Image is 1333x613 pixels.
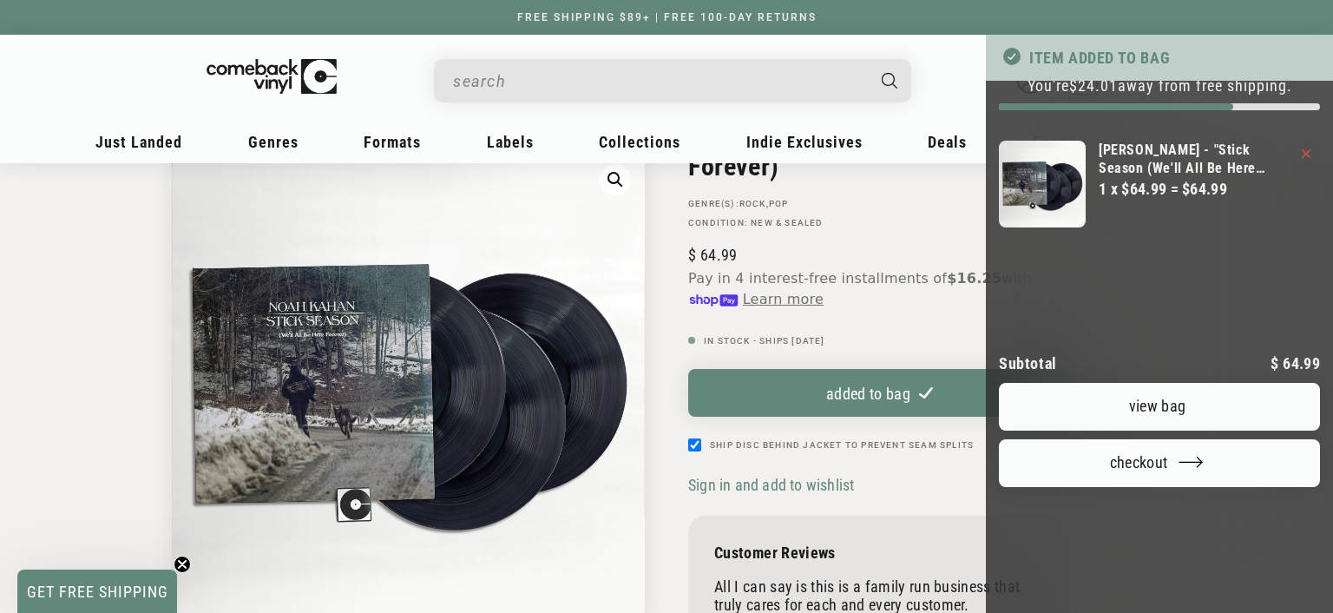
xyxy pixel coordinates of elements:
p: 64.99 [1271,356,1320,372]
div: Your bag [986,35,1333,613]
div: GET FREE SHIPPINGClose teaser [17,570,177,613]
span: $24.01 [1069,76,1118,95]
a: View bag [999,383,1320,431]
span: $ [1271,354,1278,372]
span: GET FREE SHIPPING [27,583,168,601]
button: Close teaser [174,556,191,573]
a: [PERSON_NAME] - "Stick Season (We'll All Be Here Forever)" [1099,141,1289,177]
p: You're away from free shipping. [999,76,1320,95]
h2: Subtotal [999,356,1057,372]
iframe: PayPal-paypal [999,520,1320,558]
button: Remove Noah Kahan - "Stick Season (We'll All Be Here Forever)" [1302,149,1310,158]
button: Checkout [999,439,1320,487]
div: 1 x $64.99 = $64.99 [1099,177,1289,201]
div: Item added to bag [986,35,1333,81]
